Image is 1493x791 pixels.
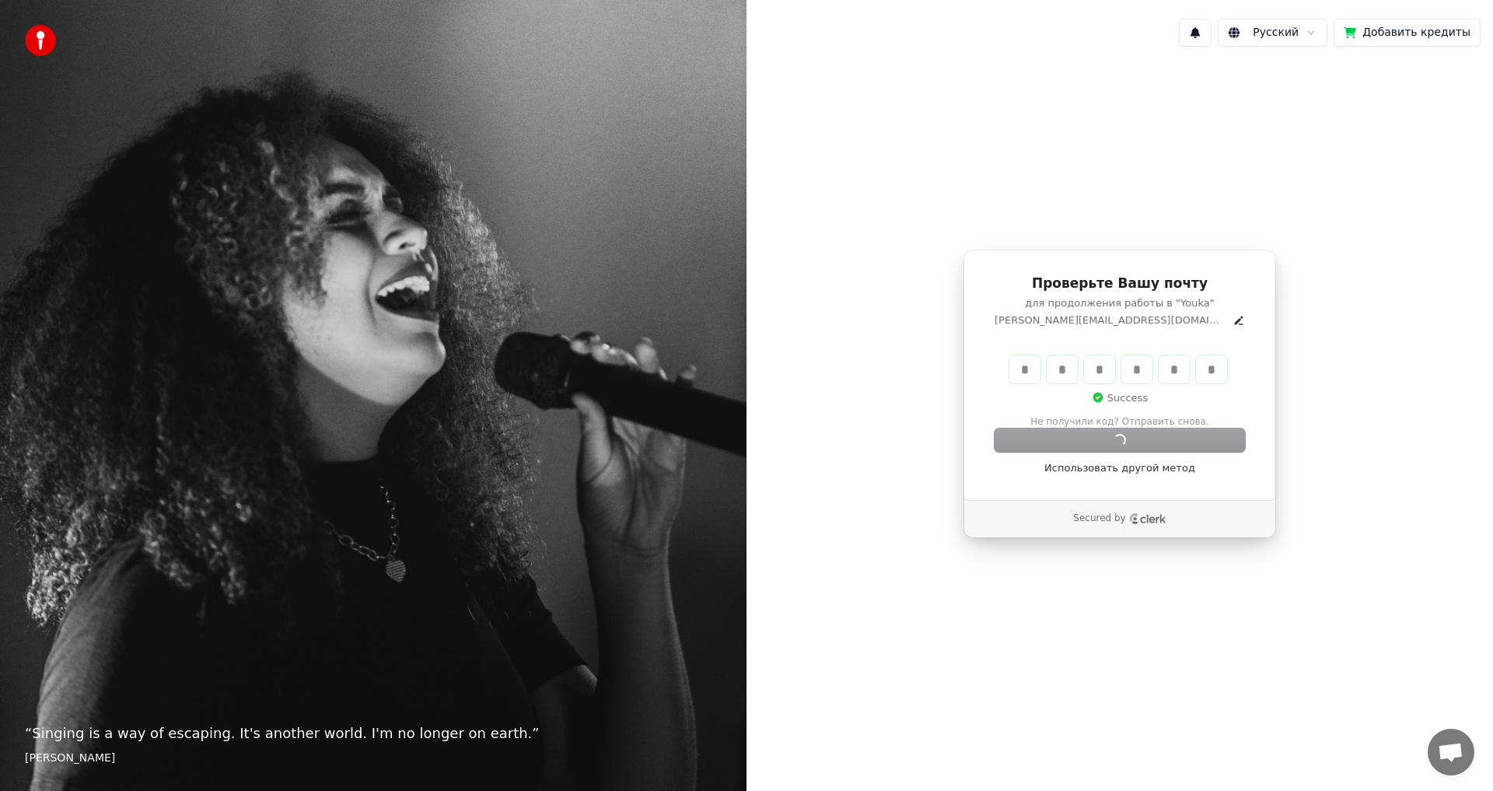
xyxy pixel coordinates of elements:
[1129,513,1166,524] a: Clerk logo
[25,751,722,766] footer: [PERSON_NAME]
[1428,729,1474,775] a: Открытый чат
[1092,391,1148,405] p: Success
[1334,19,1481,47] button: Добавить кредиты
[1006,352,1230,387] div: Verification code input
[995,313,1226,327] p: [PERSON_NAME][EMAIL_ADDRESS][DOMAIN_NAME]
[995,275,1245,293] h1: Проверьте Вашу почту
[1233,314,1245,327] button: Edit
[1073,513,1125,525] p: Secured by
[25,723,722,744] p: “ Singing is a way of escaping. It's another world. I'm no longer on earth. ”
[995,296,1245,310] p: для продолжения работы в "Youka"
[1044,461,1195,475] a: Использовать другой метод
[25,25,56,56] img: youka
